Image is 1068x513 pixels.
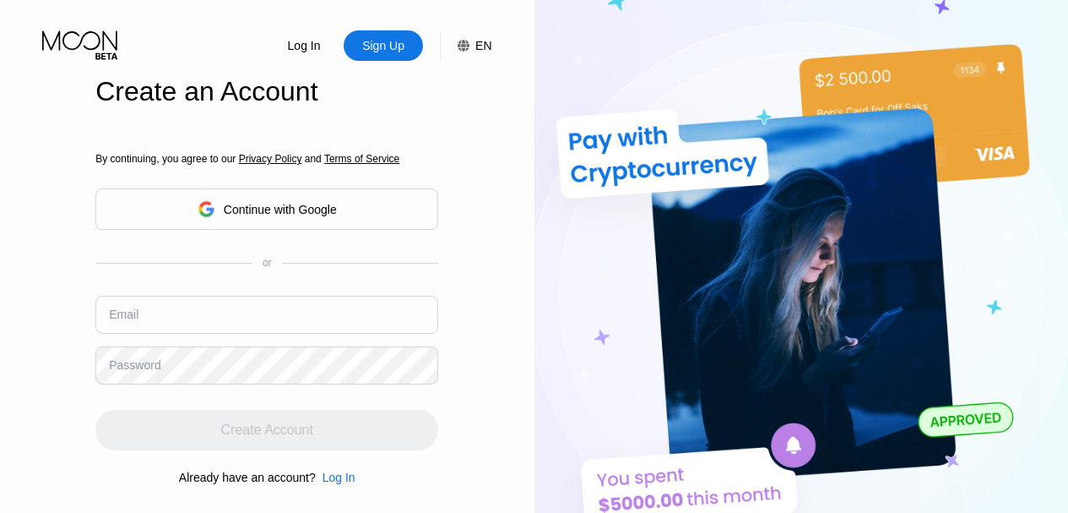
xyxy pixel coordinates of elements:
[95,188,438,230] div: Continue with Google
[301,153,324,165] span: and
[264,30,344,61] div: Log In
[361,37,406,54] div: Sign Up
[475,39,491,52] div: EN
[95,153,438,165] div: By continuing, you agree to our
[179,471,316,484] div: Already have an account?
[440,30,491,61] div: EN
[263,257,272,269] div: or
[239,153,302,165] span: Privacy Policy
[323,471,355,484] div: Log In
[316,471,355,484] div: Log In
[344,30,423,61] div: Sign Up
[95,76,438,107] div: Create an Account
[109,308,138,321] div: Email
[324,153,399,165] span: Terms of Service
[224,203,337,216] div: Continue with Google
[286,37,323,54] div: Log In
[109,358,160,372] div: Password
